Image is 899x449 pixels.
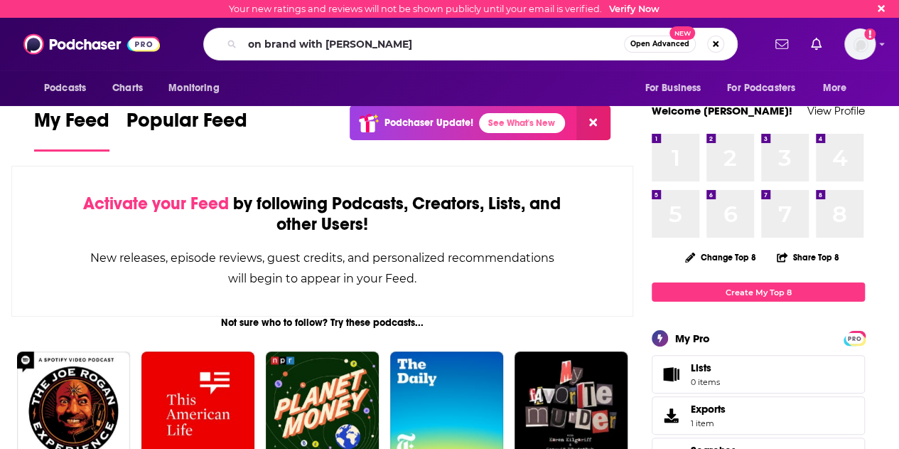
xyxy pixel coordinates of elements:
a: Verify Now [609,4,660,14]
span: Open Advanced [630,41,689,48]
span: Monitoring [168,78,219,98]
img: User Profile [844,28,876,60]
img: Podchaser - Follow, Share and Rate Podcasts [23,31,160,58]
div: Not sure who to follow? Try these podcasts... [11,317,633,329]
a: Lists [652,355,865,393]
a: Charts [103,75,151,102]
span: Exports [691,403,726,416]
div: New releases, episode reviews, guest credits, and personalized recommendations will begin to appe... [83,248,561,289]
span: Lists [657,364,685,384]
button: Open AdvancedNew [624,36,696,53]
span: More [823,78,847,98]
span: PRO [846,333,863,344]
button: open menu [34,75,104,102]
button: Change Top 8 [677,248,765,266]
button: open menu [635,75,718,102]
span: Exports [657,406,685,426]
span: For Podcasters [727,78,795,98]
a: Show notifications dropdown [805,32,827,56]
a: Create My Top 8 [652,282,865,302]
span: Logged in as carlosrosario [844,28,876,60]
button: open menu [158,75,237,102]
button: Share Top 8 [776,243,840,271]
button: open menu [718,75,816,102]
a: PRO [846,332,863,343]
a: My Feed [34,108,109,152]
button: Show profile menu [844,28,876,60]
a: Popular Feed [126,108,247,152]
span: My Feed [34,108,109,141]
span: Activate your Feed [83,193,229,214]
span: 0 items [691,377,720,387]
svg: Email not verified [864,28,876,40]
a: See What's New [479,113,565,133]
span: Podcasts [44,78,86,98]
div: Your new ratings and reviews will not be shown publicly until your email is verified. [229,4,660,14]
div: Search podcasts, credits, & more... [203,28,738,60]
span: For Business [645,78,701,98]
span: Charts [112,78,143,98]
span: Lists [691,361,711,374]
input: Search podcasts, credits, & more... [242,33,624,56]
button: open menu [813,75,865,102]
span: Lists [691,361,720,374]
div: My Pro [675,332,710,345]
a: Welcome [PERSON_NAME]! [652,104,792,117]
span: 1 item [691,418,726,428]
div: by following Podcasts, Creators, Lists, and other Users! [83,194,561,235]
a: View Profile [807,104,865,117]
a: Show notifications dropdown [770,32,794,56]
span: New [669,26,695,40]
a: Exports [652,396,865,435]
p: Podchaser Update! [384,117,473,129]
span: Popular Feed [126,108,247,141]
